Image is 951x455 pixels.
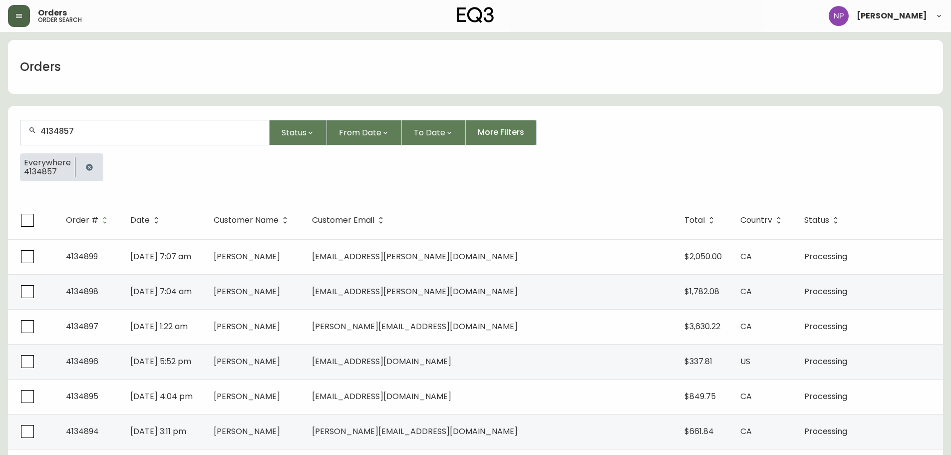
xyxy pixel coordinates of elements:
[312,391,451,402] span: [EMAIL_ADDRESS][DOMAIN_NAME]
[740,426,752,437] span: CA
[804,426,847,437] span: Processing
[684,286,719,297] span: $1,782.08
[740,321,752,332] span: CA
[684,321,720,332] span: $3,630.22
[130,217,150,223] span: Date
[339,126,381,139] span: From Date
[312,216,387,225] span: Customer Email
[684,251,722,262] span: $2,050.00
[130,356,191,367] span: [DATE] 5:52 pm
[684,356,712,367] span: $337.81
[740,251,752,262] span: CA
[829,6,849,26] img: 50f1e64a3f95c89b5c5247455825f96f
[66,426,99,437] span: 4134894
[312,286,518,297] span: [EMAIL_ADDRESS][PERSON_NAME][DOMAIN_NAME]
[804,217,829,223] span: Status
[66,286,98,297] span: 4134898
[312,251,518,262] span: [EMAIL_ADDRESS][PERSON_NAME][DOMAIN_NAME]
[66,391,98,402] span: 4134895
[214,216,292,225] span: Customer Name
[684,391,716,402] span: $849.75
[38,17,82,23] h5: order search
[804,251,847,262] span: Processing
[282,126,307,139] span: Status
[130,286,192,297] span: [DATE] 7:04 am
[684,217,705,223] span: Total
[40,126,261,136] input: Search
[214,321,280,332] span: [PERSON_NAME]
[38,9,67,17] span: Orders
[20,58,61,75] h1: Orders
[66,321,98,332] span: 4134897
[214,426,280,437] span: [PERSON_NAME]
[804,216,842,225] span: Status
[684,426,714,437] span: $661.84
[804,321,847,332] span: Processing
[130,251,191,262] span: [DATE] 7:07 am
[466,120,537,145] button: More Filters
[270,120,327,145] button: Status
[312,426,518,437] span: [PERSON_NAME][EMAIL_ADDRESS][DOMAIN_NAME]
[66,251,98,262] span: 4134899
[130,391,193,402] span: [DATE] 4:04 pm
[312,321,518,332] span: [PERSON_NAME][EMAIL_ADDRESS][DOMAIN_NAME]
[24,167,71,176] span: 4134857
[804,356,847,367] span: Processing
[214,217,279,223] span: Customer Name
[684,216,718,225] span: Total
[457,7,494,23] img: logo
[740,216,785,225] span: Country
[214,251,280,262] span: [PERSON_NAME]
[857,12,927,20] span: [PERSON_NAME]
[414,126,445,139] span: To Date
[740,217,772,223] span: Country
[66,216,111,225] span: Order #
[130,321,188,332] span: [DATE] 1:22 am
[130,426,186,437] span: [DATE] 3:11 pm
[327,120,402,145] button: From Date
[402,120,466,145] button: To Date
[66,356,98,367] span: 4134896
[478,127,524,138] span: More Filters
[804,286,847,297] span: Processing
[24,158,71,167] span: Everywhere
[740,286,752,297] span: CA
[804,391,847,402] span: Processing
[66,217,98,223] span: Order #
[312,217,374,223] span: Customer Email
[130,216,163,225] span: Date
[214,286,280,297] span: [PERSON_NAME]
[740,391,752,402] span: CA
[740,356,750,367] span: US
[214,391,280,402] span: [PERSON_NAME]
[312,356,451,367] span: [EMAIL_ADDRESS][DOMAIN_NAME]
[214,356,280,367] span: [PERSON_NAME]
